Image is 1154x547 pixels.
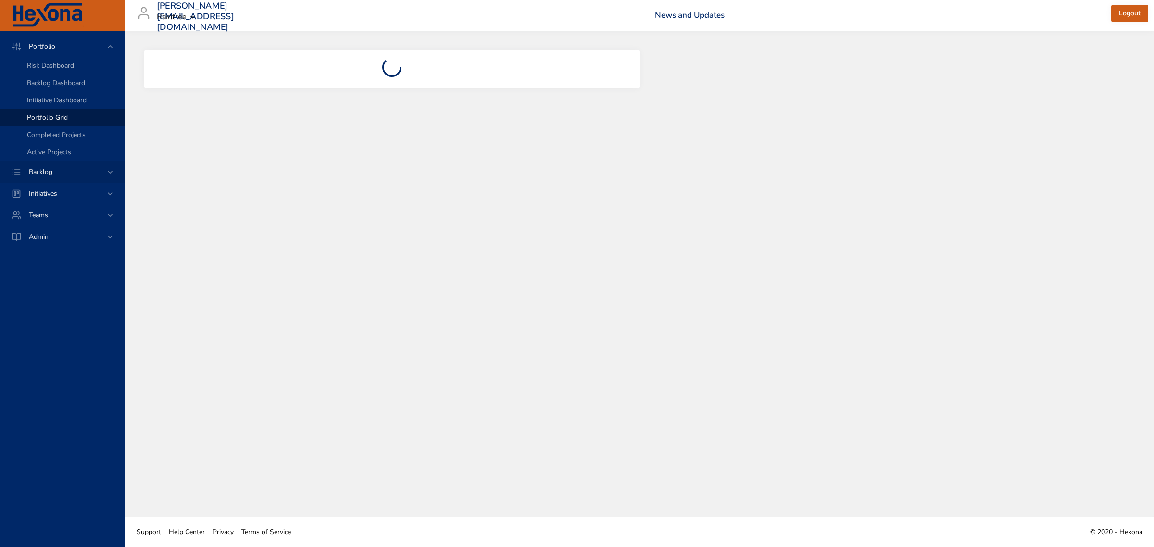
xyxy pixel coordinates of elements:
h3: [PERSON_NAME][EMAIL_ADDRESS][DOMAIN_NAME] [157,1,234,32]
span: Active Projects [27,148,71,157]
span: Completed Projects [27,130,86,139]
div: Raintree [157,10,198,25]
a: News and Updates [655,10,725,21]
button: Logout [1111,5,1148,23]
span: Initiatives [21,189,65,198]
span: Teams [21,211,56,220]
span: Portfolio [21,42,63,51]
a: Support [133,521,165,543]
span: © 2020 - Hexona [1090,527,1142,536]
span: Backlog Dashboard [27,78,85,87]
span: Terms of Service [241,527,291,536]
span: Portfolio Grid [27,113,68,122]
span: Risk Dashboard [27,61,74,70]
span: Backlog [21,167,60,176]
span: Privacy [213,527,234,536]
a: Help Center [165,521,209,543]
span: Support [137,527,161,536]
a: Terms of Service [238,521,295,543]
span: Initiative Dashboard [27,96,87,105]
img: Hexona [12,3,84,27]
span: Logout [1119,8,1141,20]
a: Privacy [209,521,238,543]
span: Help Center [169,527,205,536]
span: Admin [21,232,56,241]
